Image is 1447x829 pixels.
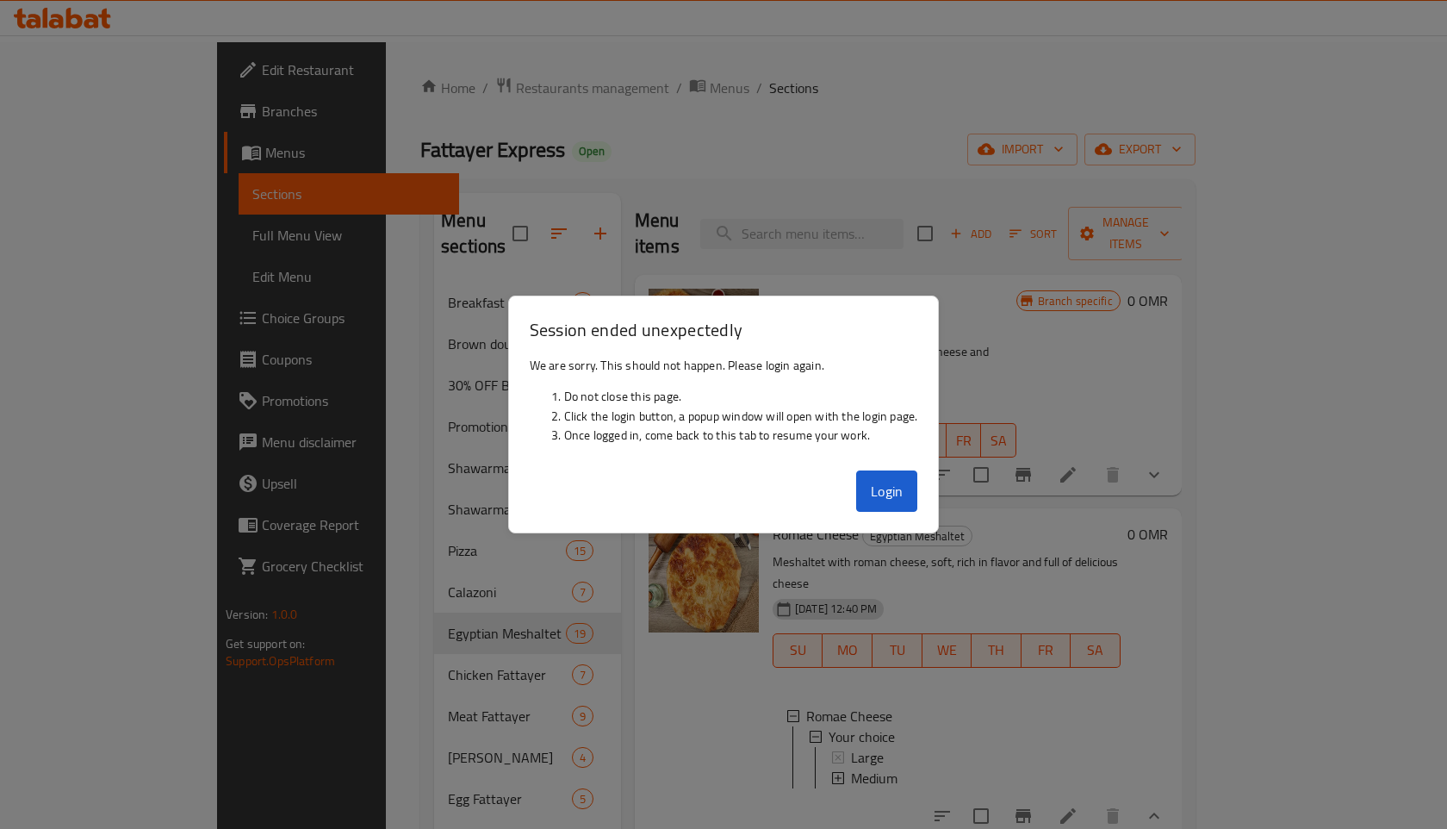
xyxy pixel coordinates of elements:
[564,426,918,445] li: Once logged in, come back to this tab to resume your work.
[530,317,918,342] h3: Session ended unexpectedly
[564,387,918,406] li: Do not close this page.
[509,349,939,464] div: We are sorry. This should not happen. Please login again.
[564,407,918,426] li: Click the login button, a popup window will open with the login page.
[856,471,918,512] button: Login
